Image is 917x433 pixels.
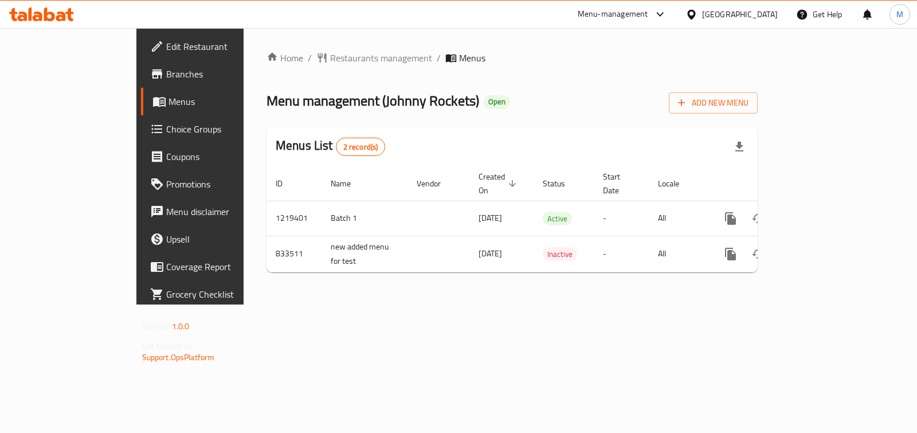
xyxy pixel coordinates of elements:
span: Coverage Report [166,260,280,274]
span: ID [276,177,297,190]
span: Vendor [417,177,456,190]
span: Menus [459,51,485,65]
span: Status [543,177,580,190]
span: Active [543,212,572,225]
span: Upsell [166,232,280,246]
button: more [717,240,744,268]
span: Coupons [166,150,280,163]
span: Promotions [166,177,280,191]
span: Choice Groups [166,122,280,136]
table: enhanced table [267,166,836,272]
div: [GEOGRAPHIC_DATA] [702,8,778,21]
span: Add New Menu [678,96,749,110]
span: Menu disclaimer [166,205,280,219]
span: Start Date [603,170,635,197]
span: Edit Restaurant [166,40,280,53]
th: Actions [708,166,836,201]
div: Open [484,95,510,109]
a: Coupons [141,143,289,170]
td: 1219401 [267,201,322,236]
a: Edit Restaurant [141,33,289,60]
a: Restaurants management [316,51,432,65]
button: Change Status [744,240,772,268]
a: Branches [141,60,289,88]
a: Menus [141,88,289,115]
div: Export file [726,133,753,161]
span: Get support on: [142,338,195,353]
span: Grocery Checklist [166,287,280,301]
a: Support.OpsPlatform [142,350,215,365]
span: [DATE] [479,246,502,261]
span: 1.0.0 [172,319,190,334]
a: Choice Groups [141,115,289,143]
td: All [649,236,708,272]
td: All [649,201,708,236]
span: Menu management ( Johnny Rockets ) [267,88,479,114]
a: Upsell [141,225,289,253]
li: / [437,51,441,65]
span: Open [484,97,510,107]
td: new added menu for test [322,236,407,272]
nav: breadcrumb [267,51,758,65]
span: Version: [142,319,170,334]
span: 2 record(s) [336,142,385,153]
a: Coverage Report [141,253,289,280]
span: Inactive [543,248,577,261]
a: Menu disclaimer [141,198,289,225]
span: Branches [166,67,280,81]
li: / [308,51,312,65]
td: - [594,236,649,272]
a: Promotions [141,170,289,198]
div: Inactive [543,247,577,261]
span: Locale [658,177,694,190]
span: [DATE] [479,210,502,225]
h2: Menus List [276,137,385,156]
td: - [594,201,649,236]
span: M [896,8,903,21]
td: Batch 1 [322,201,407,236]
a: Grocery Checklist [141,280,289,308]
button: more [717,205,744,232]
div: Menu-management [578,7,648,21]
span: Created On [479,170,520,197]
span: Menus [168,95,280,108]
button: Add New Menu [669,92,758,114]
div: Total records count [336,138,386,156]
span: Restaurants management [330,51,432,65]
span: Name [331,177,366,190]
button: Change Status [744,205,772,232]
td: 833511 [267,236,322,272]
